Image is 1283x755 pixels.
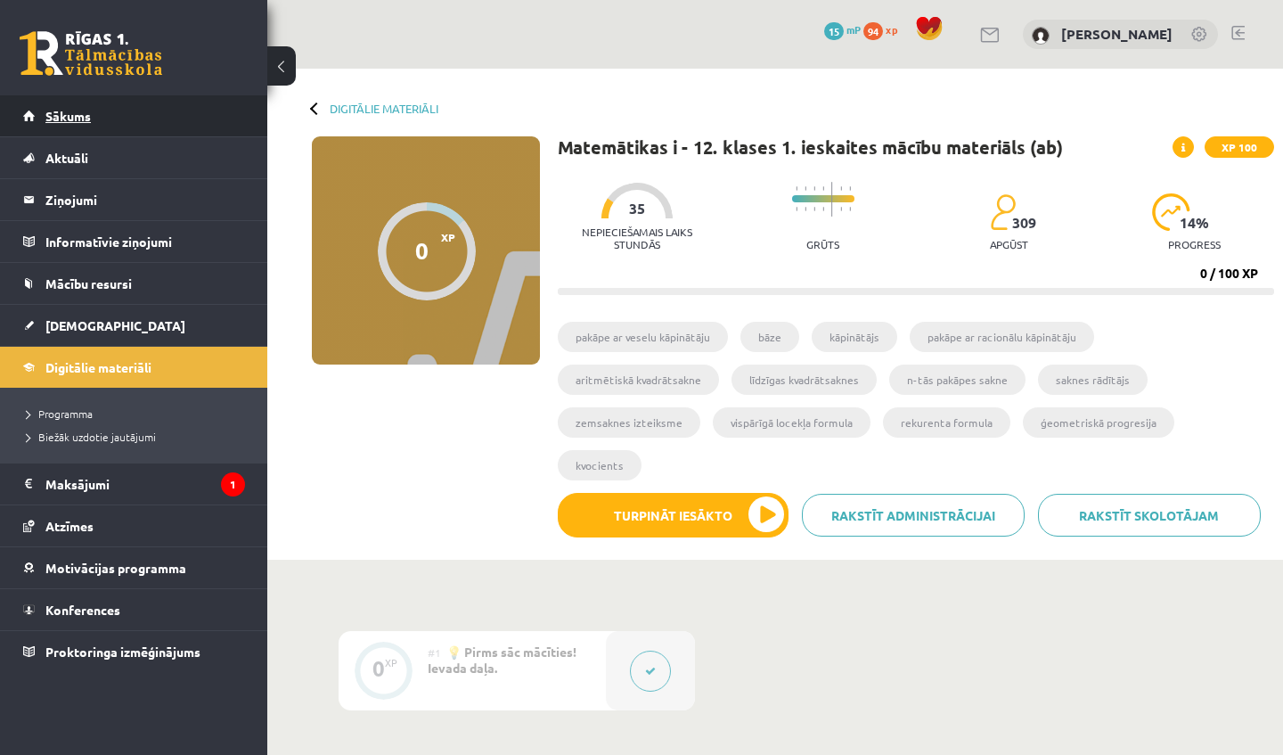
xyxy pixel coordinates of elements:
p: apgūst [990,238,1028,250]
img: students-c634bb4e5e11cddfef0936a35e636f08e4e9abd3cc4e673bd6f9a4125e45ecb1.svg [990,193,1016,231]
img: icon-short-line-57e1e144782c952c97e751825c79c345078a6d821885a25fce030b3d8c18986b.svg [849,207,851,211]
span: 94 [863,22,883,40]
span: Biežāk uzdotie jautājumi [27,430,156,444]
li: zemsaknes izteiksme [558,407,700,438]
li: ģeometriskā progresija [1023,407,1174,438]
span: Motivācijas programma [45,560,186,576]
legend: Ziņojumi [45,179,245,220]
a: Rīgas 1. Tālmācības vidusskola [20,31,162,76]
img: icon-long-line-d9ea69661e0d244f92f715978eff75569469978d946b2353a9bb055b3ed8787d.svg [831,182,833,217]
span: Mācību resursi [45,275,132,291]
img: icon-short-line-57e1e144782c952c97e751825c79c345078a6d821885a25fce030b3d8c18986b.svg [813,186,815,191]
span: Sākums [45,108,91,124]
li: aritmētiskā kvadrātsakne [558,365,719,395]
i: 1 [221,472,245,496]
li: kvocients [558,450,641,480]
span: XP [441,231,455,243]
img: icon-short-line-57e1e144782c952c97e751825c79c345078a6d821885a25fce030b3d8c18986b.svg [822,207,824,211]
a: Motivācijas programma [23,547,245,588]
span: Konferences [45,602,120,618]
img: icon-short-line-57e1e144782c952c97e751825c79c345078a6d821885a25fce030b3d8c18986b.svg [849,186,851,191]
a: Konferences [23,589,245,630]
img: Aleksandra Timbere [1032,27,1050,45]
img: icon-short-line-57e1e144782c952c97e751825c79c345078a6d821885a25fce030b3d8c18986b.svg [840,207,842,211]
a: [PERSON_NAME] [1061,25,1173,43]
span: #1 [428,645,441,660]
div: XP [385,658,397,668]
a: 15 mP [824,22,861,37]
button: Turpināt iesākto [558,493,789,538]
img: icon-short-line-57e1e144782c952c97e751825c79c345078a6d821885a25fce030b3d8c18986b.svg [796,207,797,211]
p: progress [1168,238,1221,250]
img: icon-progress-161ccf0a02000e728c5f80fcf4c31c7af3da0e1684b2b1d7c360e028c24a22f1.svg [1152,193,1190,231]
li: bāze [740,322,799,352]
img: icon-short-line-57e1e144782c952c97e751825c79c345078a6d821885a25fce030b3d8c18986b.svg [822,186,824,191]
li: kāpinātājs [812,322,897,352]
a: Sākums [23,95,245,136]
span: Atzīmes [45,518,94,534]
img: icon-short-line-57e1e144782c952c97e751825c79c345078a6d821885a25fce030b3d8c18986b.svg [805,207,806,211]
span: Digitālie materiāli [45,359,151,375]
p: Grūts [806,238,839,250]
li: līdzīgas kvadrātsaknes [731,365,877,395]
h1: Matemātikas i - 12. klases 1. ieskaites mācību materiāls (ab) [558,136,1063,158]
li: vispārīgā locekļa formula [713,407,870,438]
a: [DEMOGRAPHIC_DATA] [23,305,245,346]
legend: Informatīvie ziņojumi [45,221,245,262]
span: 35 [629,201,645,217]
span: 💡 Pirms sāc mācīties! Ievada daļa. [428,644,576,676]
a: Proktoringa izmēģinājums [23,631,245,672]
a: Maksājumi1 [23,464,245,505]
a: 94 xp [863,22,906,37]
img: icon-short-line-57e1e144782c952c97e751825c79c345078a6d821885a25fce030b3d8c18986b.svg [805,186,806,191]
a: Atzīmes [23,505,245,546]
span: 15 [824,22,844,40]
img: icon-short-line-57e1e144782c952c97e751825c79c345078a6d821885a25fce030b3d8c18986b.svg [813,207,815,211]
span: 14 % [1180,215,1210,231]
a: Digitālie materiāli [330,102,438,115]
span: XP 100 [1205,136,1274,158]
a: Biežāk uzdotie jautājumi [27,429,249,445]
img: icon-short-line-57e1e144782c952c97e751825c79c345078a6d821885a25fce030b3d8c18986b.svg [796,186,797,191]
li: n-tās pakāpes sakne [889,365,1026,395]
li: pakāpe ar racionālu kāpinātāju [910,322,1094,352]
a: Aktuāli [23,137,245,178]
a: Informatīvie ziņojumi [23,221,245,262]
a: Mācību resursi [23,263,245,304]
span: Programma [27,406,93,421]
span: mP [846,22,861,37]
p: Nepieciešamais laiks stundās [558,226,717,250]
legend: Maksājumi [45,464,245,505]
div: 0 [372,661,385,677]
span: 309 [1012,215,1036,231]
span: xp [886,22,897,37]
a: Rakstīt skolotājam [1038,494,1261,537]
a: Digitālie materiāli [23,347,245,388]
a: Ziņojumi [23,179,245,220]
span: [DEMOGRAPHIC_DATA] [45,317,185,333]
div: 0 [415,237,429,264]
a: Programma [27,406,249,422]
a: Rakstīt administrācijai [802,494,1025,537]
img: icon-short-line-57e1e144782c952c97e751825c79c345078a6d821885a25fce030b3d8c18986b.svg [840,186,842,191]
li: saknes rādītājs [1038,365,1148,395]
li: rekurenta formula [883,407,1010,438]
span: Proktoringa izmēģinājums [45,644,200,660]
span: Aktuāli [45,150,88,166]
li: pakāpe ar veselu kāpinātāju [558,322,728,352]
